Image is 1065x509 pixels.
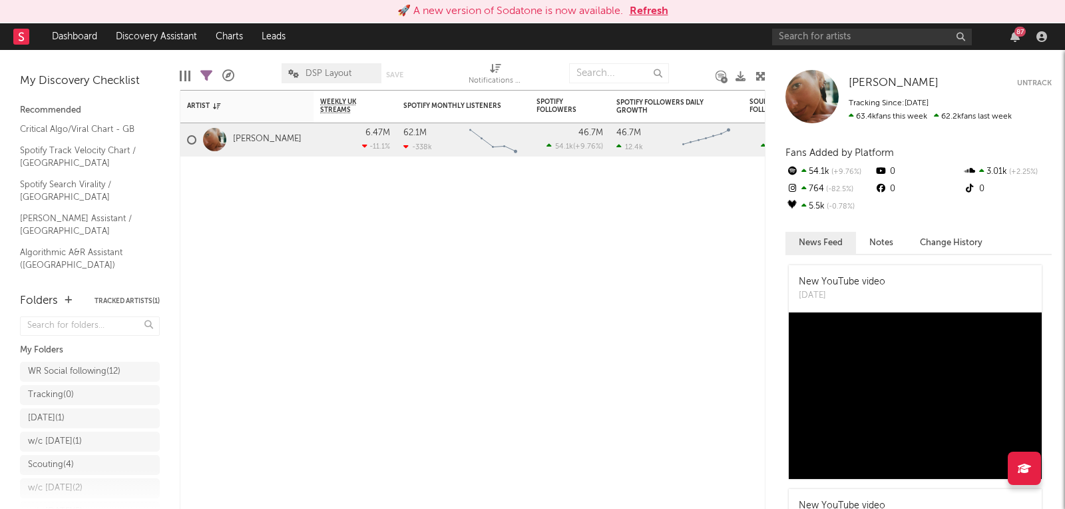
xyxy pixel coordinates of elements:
[28,480,83,496] div: w/c [DATE] ( 2 )
[469,57,522,95] div: Notifications (Artist)
[200,57,212,95] div: Filters(1 of 1)
[233,134,302,145] a: [PERSON_NAME]
[849,113,927,121] span: 63.4k fans this week
[1014,27,1026,37] div: 87
[28,387,74,403] div: Tracking ( 0 )
[825,203,855,211] span: -0.78 %
[630,3,668,19] button: Refresh
[1010,31,1020,42] button: 87
[761,142,816,151] div: ( )
[20,122,146,137] a: Critical Algo/Viral Chart - GB
[306,69,351,78] span: DSP Layout
[536,98,583,114] div: Spotify Followers
[849,113,1012,121] span: 62.2k fans last week
[206,23,252,50] a: Charts
[222,57,234,95] div: A&R Pipeline
[20,245,146,272] a: Algorithmic A&R Assistant ([GEOGRAPHIC_DATA])
[772,29,972,45] input: Search for artists
[824,186,853,193] span: -82.5 %
[799,275,885,289] div: New YouTube video
[1017,77,1052,90] button: Untrack
[785,148,894,158] span: Fans Added by Platform
[28,434,82,450] div: w/c [DATE] ( 1 )
[397,3,623,19] div: 🚀 A new version of Sodatone is now available.
[463,123,523,157] svg: Chart title
[20,432,160,452] a: w/c [DATE](1)
[874,163,962,181] div: 0
[362,142,390,151] div: -11.1 %
[785,198,874,215] div: 5.5k
[546,142,603,151] div: ( )
[20,143,146,171] a: Spotify Track Velocity Chart / [GEOGRAPHIC_DATA]
[20,408,160,428] a: [DATE](1)
[28,457,74,473] div: Scouting ( 4 )
[616,99,716,115] div: Spotify Followers Daily Growth
[95,298,160,304] button: Tracked Artists(1)
[180,57,190,95] div: Edit Columns
[616,143,643,151] div: 12.4k
[785,232,856,254] button: News Feed
[829,169,861,176] span: +9.76 %
[785,181,874,198] div: 764
[856,232,907,254] button: Notes
[403,102,503,110] div: Spotify Monthly Listeners
[20,293,58,309] div: Folders
[365,129,390,137] div: 6.47M
[20,478,160,498] a: w/c [DATE](2)
[28,364,120,380] div: WR Social following ( 12 )
[20,362,160,382] a: WR Social following(12)
[403,129,427,137] div: 62.1M
[874,181,962,198] div: 0
[578,129,603,137] div: 46.7M
[1007,169,1038,176] span: +2.25 %
[320,98,370,114] span: Weekly UK Streams
[252,23,295,50] a: Leads
[187,102,287,110] div: Artist
[20,342,160,358] div: My Folders
[555,143,573,151] span: 54.1k
[575,143,601,151] span: +9.76 %
[849,77,939,89] span: [PERSON_NAME]
[799,289,885,302] div: [DATE]
[907,232,996,254] button: Change History
[386,71,403,79] button: Save
[676,123,736,157] svg: Chart title
[469,73,522,89] div: Notifications (Artist)
[28,410,65,426] div: [DATE] ( 1 )
[616,129,641,137] div: 46.7M
[569,63,669,83] input: Search...
[403,143,432,151] div: -338k
[963,181,1052,198] div: 0
[20,177,146,205] a: Spotify Search Virality / [GEOGRAPHIC_DATA]
[785,163,874,181] div: 54.1k
[20,103,160,119] div: Recommended
[106,23,206,50] a: Discovery Assistant
[849,99,929,107] span: Tracking Since: [DATE]
[20,455,160,475] a: Scouting(4)
[20,211,146,239] a: [PERSON_NAME] Assistant / [GEOGRAPHIC_DATA]
[849,77,939,90] a: [PERSON_NAME]
[20,73,160,89] div: My Discovery Checklist
[20,385,160,405] a: Tracking(0)
[963,163,1052,181] div: 3.01k
[20,316,160,336] input: Search for folders...
[43,23,106,50] a: Dashboard
[749,98,796,114] div: SoundCloud Followers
